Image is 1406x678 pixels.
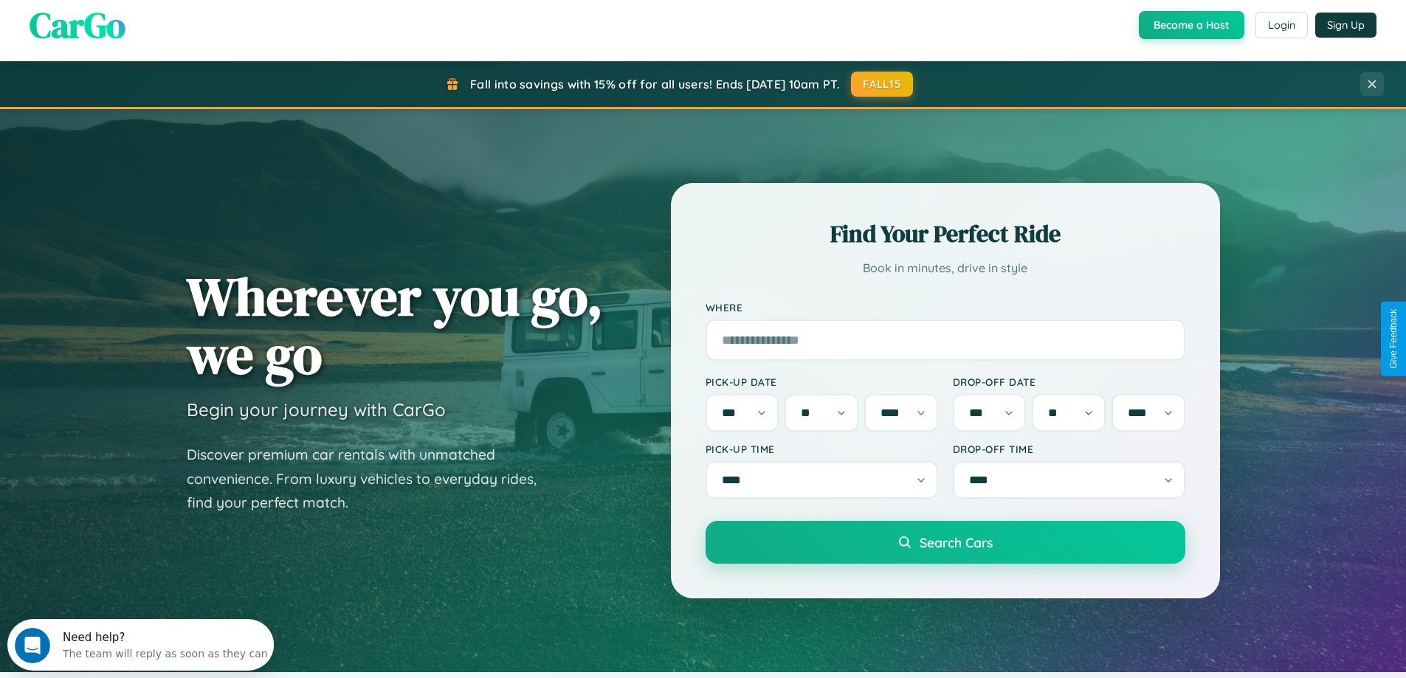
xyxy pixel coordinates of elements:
label: Drop-off Date [953,376,1185,388]
button: Search Cars [706,521,1185,564]
label: Drop-off Time [953,443,1185,455]
iframe: Intercom live chat discovery launcher [7,619,274,671]
h1: Wherever you go, we go [187,267,603,384]
div: Give Feedback [1388,309,1399,369]
h3: Begin your journey with CarGo [187,398,446,421]
label: Pick-up Date [706,376,938,388]
div: Open Intercom Messenger [6,6,275,46]
button: Become a Host [1139,11,1244,39]
button: Login [1255,12,1308,38]
span: Search Cars [920,534,993,550]
div: Need help? [55,13,261,24]
span: CarGo [30,1,125,49]
label: Where [706,301,1185,314]
label: Pick-up Time [706,443,938,455]
p: Book in minutes, drive in style [706,257,1185,279]
span: Fall into savings with 15% off for all users! Ends [DATE] 10am PT. [470,77,840,91]
iframe: Intercom live chat [15,628,50,663]
div: The team will reply as soon as they can [55,24,261,40]
button: FALL15 [851,72,913,97]
h2: Find Your Perfect Ride [706,218,1185,250]
button: Sign Up [1315,13,1376,38]
p: Discover premium car rentals with unmatched convenience. From luxury vehicles to everyday rides, ... [187,443,556,515]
